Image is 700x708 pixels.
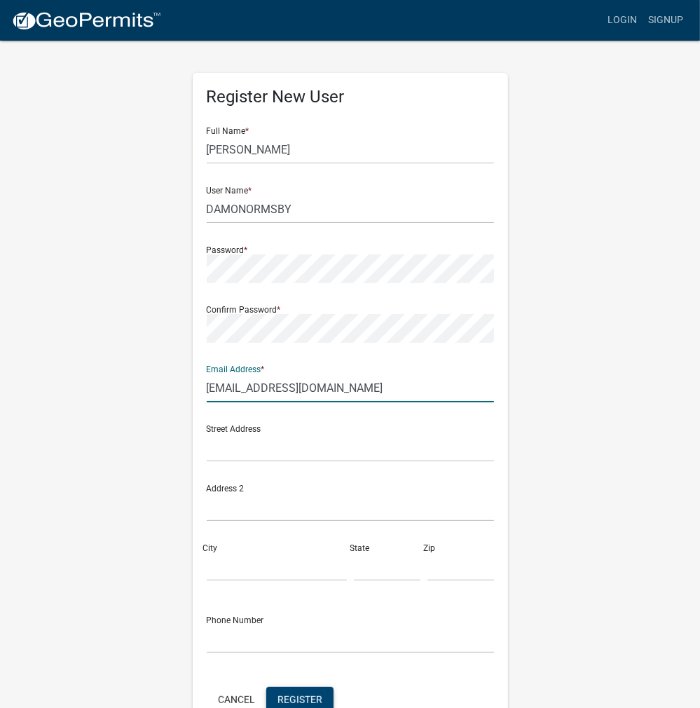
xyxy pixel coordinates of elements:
[207,87,494,107] h5: Register New User
[643,7,689,34] a: Signup
[602,7,643,34] a: Login
[277,693,322,704] span: Register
